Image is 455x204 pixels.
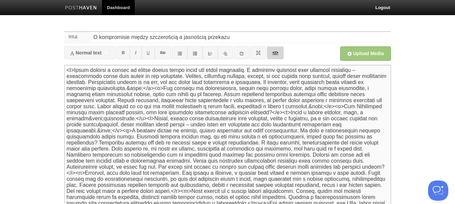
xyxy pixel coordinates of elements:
[70,50,102,55] span: Normal text
[155,46,171,59] a: Str
[64,32,92,43] label: Title
[130,46,141,59] a: I
[65,6,97,11] img: Posthaven-bar
[267,46,284,59] a: </>
[256,50,261,55] img: pagebreak-icon.png
[428,180,448,201] iframe: Help Scout Beacon - Open
[117,46,130,59] a: B
[160,50,166,55] del: Str
[141,46,155,59] a: U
